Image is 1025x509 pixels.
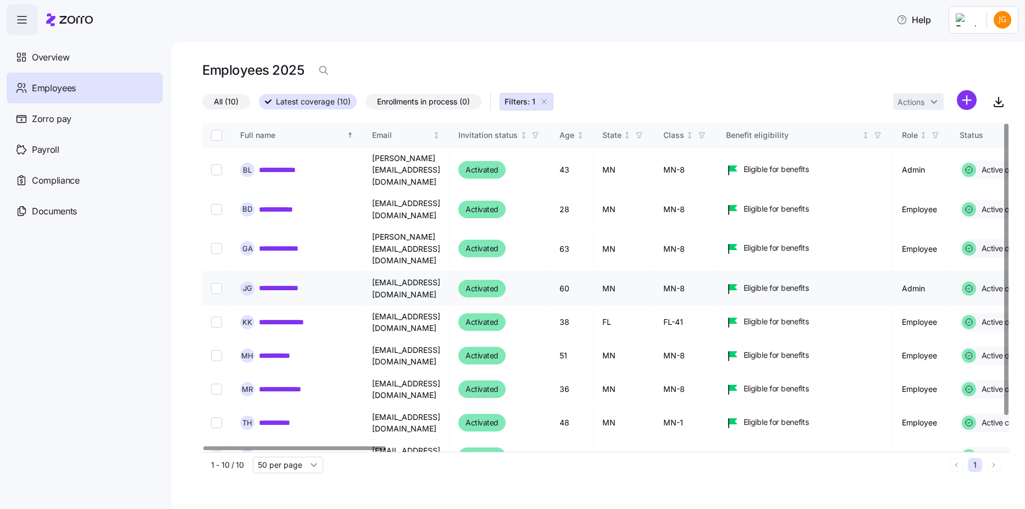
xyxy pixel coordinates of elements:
[32,81,76,95] span: Employees
[450,123,551,148] th: Invitation statusNot sorted
[363,193,450,226] td: [EMAIL_ADDRESS][DOMAIN_NAME]
[893,406,951,440] td: Employee
[655,148,717,193] td: MN-8
[577,131,584,139] div: Not sorted
[211,164,222,175] input: Select record 1
[717,123,893,148] th: Benefit eligibilityNot sorted
[893,93,944,110] button: Actions
[551,406,594,440] td: 48
[211,283,222,294] input: Select record 4
[211,130,222,141] input: Select all records
[466,383,498,396] span: Activated
[960,129,1021,141] div: Status
[500,93,553,110] button: Filters: 1
[7,73,163,103] a: Employees
[893,123,951,148] th: RoleNot sorted
[897,98,924,106] span: Actions
[7,165,163,196] a: Compliance
[363,406,450,440] td: [EMAIL_ADDRESS][DOMAIN_NAME]
[551,339,594,373] td: 51
[363,440,450,473] td: [EMAIL_ADDRESS][DOMAIN_NAME]
[726,129,860,141] div: Benefit eligibility
[505,96,535,107] span: Filters: 1
[594,339,655,373] td: MN
[994,11,1011,29] img: be28eee7940ff7541a673135d606113e
[240,129,345,141] div: Full name
[211,451,222,462] input: Select record 9
[551,123,594,148] th: AgeNot sorted
[202,62,304,79] h1: Employees 2025
[433,131,440,139] div: Not sorted
[551,373,594,406] td: 36
[7,42,163,73] a: Overview
[276,95,351,109] span: Latest coverage (10)
[893,440,951,473] td: Employee
[893,272,951,306] td: Admin
[888,9,940,31] button: Help
[896,13,931,26] span: Help
[7,134,163,165] a: Payroll
[655,226,717,272] td: MN-8
[602,129,622,141] div: State
[551,440,594,473] td: 40
[744,283,809,294] span: Eligible for benefits
[32,51,69,64] span: Overview
[893,306,951,339] td: Employee
[466,203,498,216] span: Activated
[655,339,717,373] td: MN-8
[242,245,253,252] span: G A
[594,440,655,473] td: MN
[551,193,594,226] td: 28
[949,458,963,472] button: Previous page
[363,272,450,306] td: [EMAIL_ADDRESS][DOMAIN_NAME]
[744,316,809,327] span: Eligible for benefits
[241,352,253,359] span: M H
[242,419,252,427] span: T H
[242,319,252,326] span: K K
[242,206,252,213] span: B D
[372,129,431,141] div: Email
[594,373,655,406] td: MN
[7,103,163,134] a: Zorro pay
[363,339,450,373] td: [EMAIL_ADDRESS][DOMAIN_NAME]
[744,203,809,214] span: Eligible for benefits
[893,148,951,193] td: Admin
[32,204,77,218] span: Documents
[346,131,354,139] div: Sorted ascending
[594,193,655,226] td: MN
[211,204,222,215] input: Select record 2
[466,163,498,176] span: Activated
[520,131,528,139] div: Not sorted
[551,306,594,339] td: 38
[363,148,450,193] td: [PERSON_NAME][EMAIL_ADDRESS][DOMAIN_NAME]
[744,164,809,175] span: Eligible for benefits
[594,226,655,272] td: MN
[594,406,655,440] td: MN
[466,349,498,362] span: Activated
[663,129,684,141] div: Class
[902,129,918,141] div: Role
[559,129,574,141] div: Age
[987,458,1001,472] button: Next page
[466,316,498,329] span: Activated
[686,131,694,139] div: Not sorted
[7,196,163,226] a: Documents
[32,112,71,126] span: Zorro pay
[655,272,717,306] td: MN-8
[623,131,631,139] div: Not sorted
[968,458,982,472] button: 1
[594,123,655,148] th: StateNot sorted
[957,90,977,110] svg: add icon
[655,123,717,148] th: ClassNot sorted
[377,95,470,109] span: Enrollments in process (0)
[214,95,239,109] span: All (10)
[744,417,809,428] span: Eligible for benefits
[919,131,927,139] div: Not sorted
[744,242,809,253] span: Eligible for benefits
[594,272,655,306] td: MN
[211,384,222,395] input: Select record 7
[363,306,450,339] td: [EMAIL_ADDRESS][DOMAIN_NAME]
[594,306,655,339] td: FL
[211,350,222,361] input: Select record 6
[211,460,244,471] span: 1 - 10 / 10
